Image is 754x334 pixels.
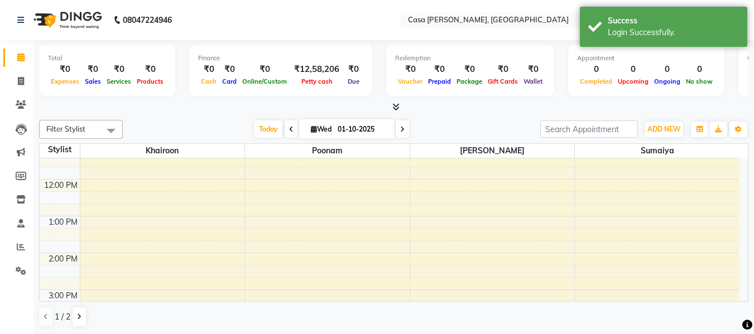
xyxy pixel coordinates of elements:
[134,63,166,76] div: ₹0
[219,78,239,85] span: Card
[615,63,651,76] div: 0
[198,78,219,85] span: Cash
[134,78,166,85] span: Products
[46,290,80,302] div: 3:00 PM
[485,78,521,85] span: Gift Cards
[395,63,425,76] div: ₹0
[395,78,425,85] span: Voucher
[454,63,485,76] div: ₹0
[299,78,335,85] span: Petty cash
[395,54,545,63] div: Redemption
[454,78,485,85] span: Package
[651,63,683,76] div: 0
[577,54,715,63] div: Appointment
[104,63,134,76] div: ₹0
[345,78,362,85] span: Due
[219,63,239,76] div: ₹0
[608,15,739,27] div: Success
[80,144,245,158] span: Khairoon
[521,78,545,85] span: Wallet
[245,144,410,158] span: Poonam
[577,63,615,76] div: 0
[615,78,651,85] span: Upcoming
[577,78,615,85] span: Completed
[540,120,638,138] input: Search Appointment
[46,124,85,133] span: Filter Stylist
[46,216,80,228] div: 1:00 PM
[608,27,739,38] div: Login Successfully.
[683,63,715,76] div: 0
[575,144,739,158] span: Sumaiya
[55,311,70,323] span: 1 / 2
[239,63,290,76] div: ₹0
[46,253,80,265] div: 2:00 PM
[198,63,219,76] div: ₹0
[647,125,680,133] span: ADD NEW
[254,120,282,138] span: Today
[82,63,104,76] div: ₹0
[104,78,134,85] span: Services
[82,78,104,85] span: Sales
[425,63,454,76] div: ₹0
[521,63,545,76] div: ₹0
[651,78,683,85] span: Ongoing
[48,78,82,85] span: Expenses
[485,63,521,76] div: ₹0
[198,54,363,63] div: Finance
[42,180,80,191] div: 12:00 PM
[645,122,683,137] button: ADD NEW
[410,144,575,158] span: [PERSON_NAME]
[48,54,166,63] div: Total
[48,63,82,76] div: ₹0
[28,4,105,36] img: logo
[344,63,363,76] div: ₹0
[683,78,715,85] span: No show
[334,121,390,138] input: 2025-10-01
[40,144,80,156] div: Stylist
[290,63,344,76] div: ₹12,58,206
[308,125,334,133] span: Wed
[123,4,172,36] b: 08047224946
[239,78,290,85] span: Online/Custom
[425,78,454,85] span: Prepaid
